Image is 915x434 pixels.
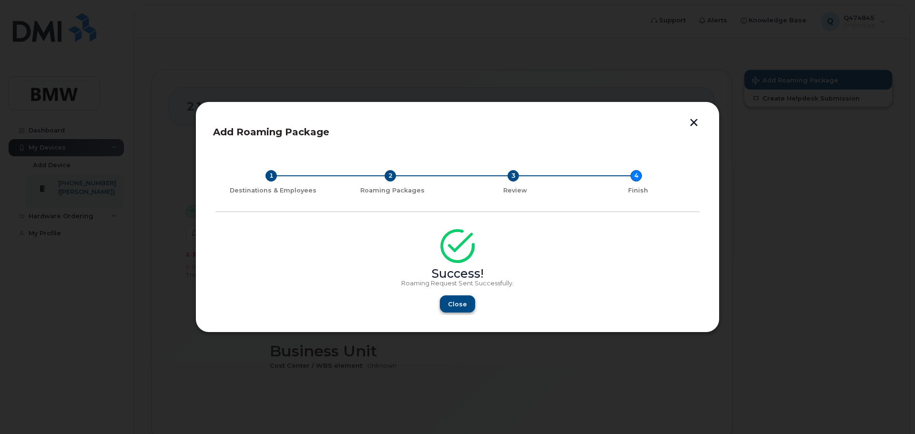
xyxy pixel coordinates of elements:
span: Close [448,300,467,309]
iframe: Messenger Launcher [874,393,908,427]
button: Close [440,295,475,313]
div: 1 [265,170,277,182]
div: Roaming Packages [335,187,450,194]
span: Add Roaming Package [213,126,329,138]
div: Review [457,187,573,194]
div: Destinations & Employees [219,187,327,194]
p: Roaming Request Sent Successfully. [215,280,700,287]
div: Success! [215,270,700,278]
div: 3 [508,170,519,182]
div: 2 [385,170,396,182]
